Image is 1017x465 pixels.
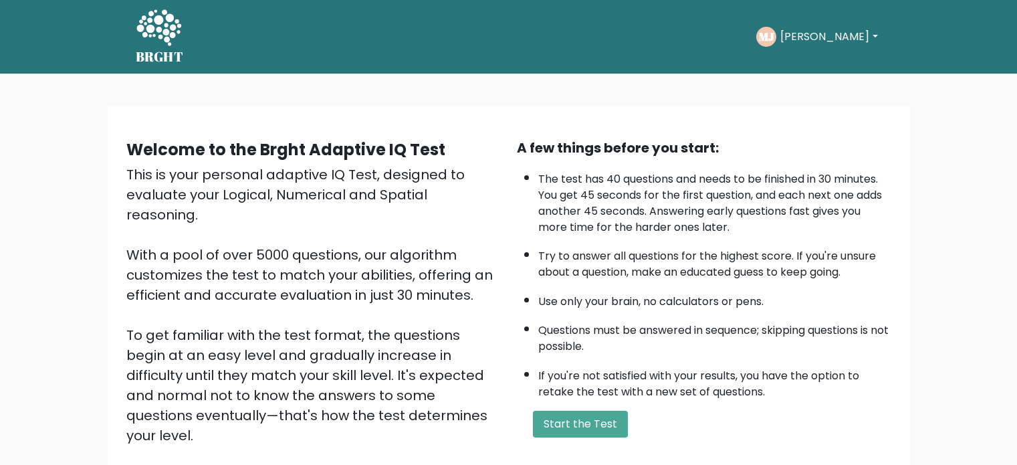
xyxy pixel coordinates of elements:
[136,49,184,65] h5: BRGHT
[136,5,184,68] a: BRGHT
[538,316,891,355] li: Questions must be answered in sequence; skipping questions is not possible.
[538,361,891,400] li: If you're not satisfied with your results, you have the option to retake the test with a new set ...
[538,287,891,310] li: Use only your brain, no calculators or pens.
[517,138,891,158] div: A few things before you start:
[538,242,891,280] li: Try to answer all questions for the highest score. If you're unsure about a question, make an edu...
[533,411,628,438] button: Start the Test
[538,165,891,236] li: The test has 40 questions and needs to be finished in 30 minutes. You get 45 seconds for the firs...
[126,138,445,161] b: Welcome to the Brght Adaptive IQ Test
[776,28,881,45] button: [PERSON_NAME]
[759,29,774,44] text: MJ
